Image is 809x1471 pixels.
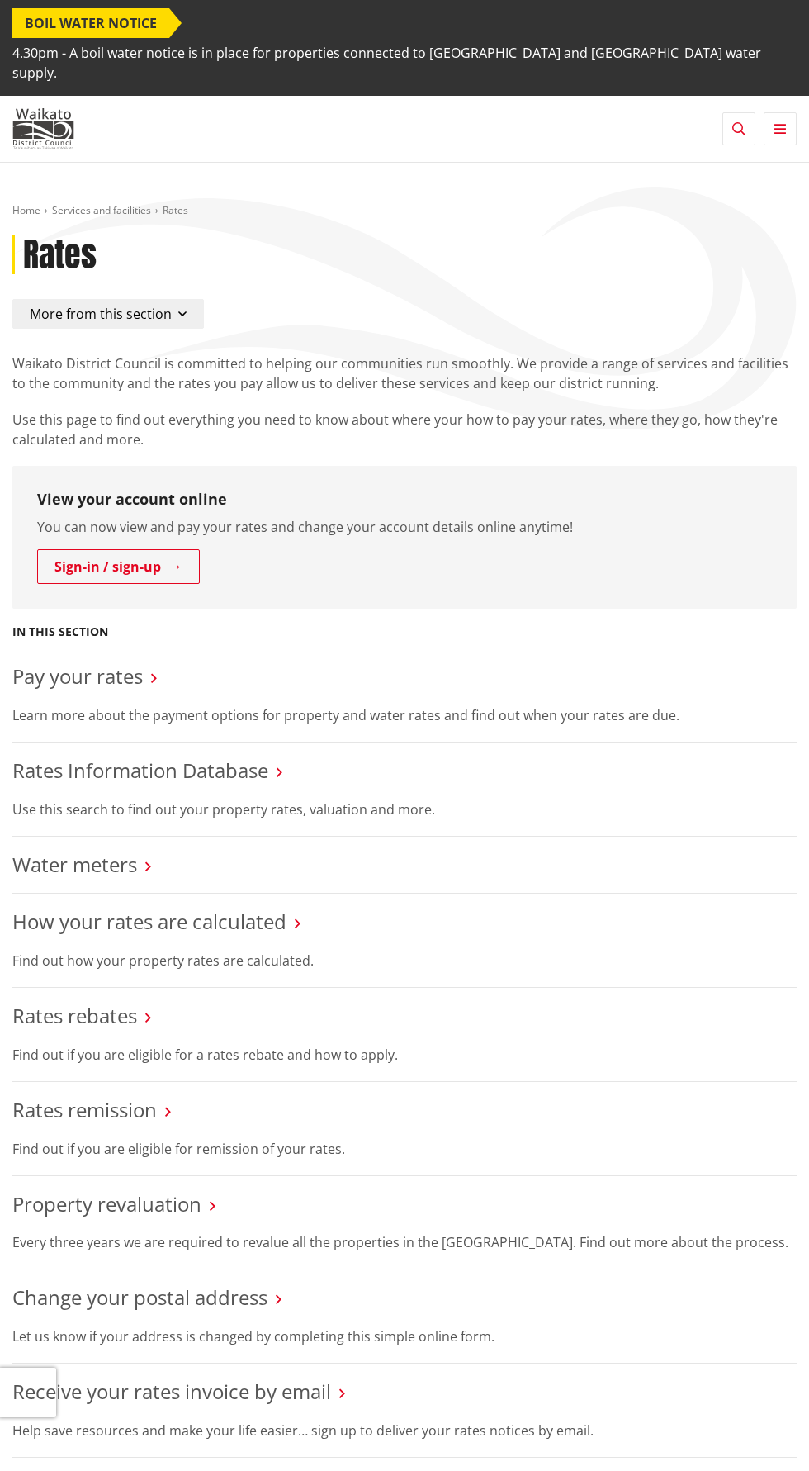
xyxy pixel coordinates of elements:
[12,1190,201,1217] a: Property revaluation
[52,203,151,217] a: Services and facilities
[12,800,797,819] p: Use this search to find out your property rates, valuation and more.
[12,354,797,393] p: Waikato District Council is committed to helping our communities run smoothly. We provide a range...
[12,1326,797,1346] p: Let us know if your address is changed by completing this simple online form.
[37,491,772,509] h3: View your account online
[12,203,40,217] a: Home
[12,1284,267,1311] a: Change your postal address
[12,410,797,449] p: Use this page to find out everything you need to know about where your how to pay your rates, whe...
[30,305,172,323] span: More from this section
[37,517,772,537] p: You can now view and pay your rates and change your account details online anytime!
[12,1139,797,1159] p: Find out if you are eligible for remission of your rates.
[12,705,797,725] p: Learn more about the payment options for property and water rates and find out when your rates ar...
[12,299,204,329] button: More from this section
[12,757,268,784] a: Rates Information Database
[12,108,74,149] img: Waikato District Council - Te Kaunihera aa Takiwaa o Waikato
[12,8,169,38] span: BOIL WATER NOTICE
[12,951,797,970] p: Find out how your property rates are calculated.
[12,38,797,88] span: 4.30pm - A boil water notice is in place for properties connected to [GEOGRAPHIC_DATA] and [GEOGR...
[12,662,143,690] a: Pay your rates
[12,908,286,935] a: How your rates are calculated
[12,1045,797,1065] p: Find out if you are eligible for a rates rebate and how to apply.
[12,851,137,878] a: Water meters
[163,203,188,217] span: Rates
[12,1002,137,1029] a: Rates rebates
[12,1232,797,1252] p: Every three years we are required to revalue all the properties in the [GEOGRAPHIC_DATA]. Find ou...
[12,204,797,218] nav: breadcrumb
[12,1421,797,1440] p: Help save resources and make your life easier… sign up to deliver your rates notices by email.
[12,625,108,639] h5: In this section
[12,1096,157,1123] a: Rates remission
[12,1378,331,1405] a: Receive your rates invoice by email
[37,549,200,584] a: Sign-in / sign-up
[23,235,97,274] h1: Rates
